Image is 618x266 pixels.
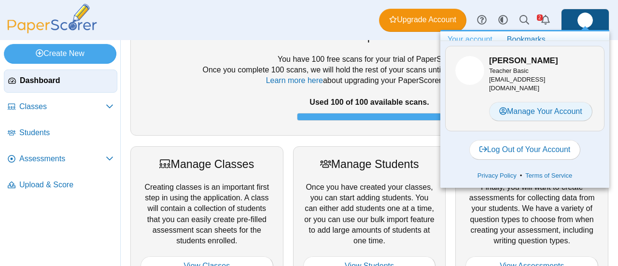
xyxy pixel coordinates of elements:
[445,168,604,183] div: •
[489,102,592,121] a: Manage Your Account
[19,101,106,112] span: Classes
[4,70,117,93] a: Dashboard
[577,13,593,28] img: ps.CTXzMJfDX4fRjQyy
[489,67,594,93] div: [EMAIL_ADDRESS][DOMAIN_NAME]
[489,55,594,67] h3: [PERSON_NAME]
[303,156,436,172] div: Manage Students
[309,98,429,106] b: Used 100 of 100 available scans.
[455,56,484,85] img: ps.CTXzMJfDX4fRjQyy
[140,156,273,172] div: Manage Classes
[535,10,556,31] a: Alerts
[20,75,113,86] span: Dashboard
[469,140,581,159] a: Log Out of Your Account
[4,96,117,119] a: Classes
[522,171,576,181] a: Terms of Service
[19,180,113,190] span: Upload & Score
[4,122,117,145] a: Students
[4,148,117,171] a: Assessments
[389,14,456,25] span: Upgrade Account
[379,9,466,32] a: Upgrade Account
[4,174,117,197] a: Upload & Score
[4,44,116,63] a: Create New
[266,76,323,84] a: Learn more here
[4,27,100,35] a: PaperScorer
[455,56,484,85] span: Piero Gualcherani
[19,154,106,164] span: Assessments
[500,31,553,48] a: Bookmarks
[440,31,500,48] a: Your account
[19,127,113,138] span: Students
[474,171,520,181] a: Privacy Policy
[4,4,100,33] img: PaperScorer
[561,9,609,32] a: ps.CTXzMJfDX4fRjQyy
[577,13,593,28] span: Piero Gualcherani
[140,54,598,126] div: You have 100 free scans for your trial of PaperScorer. Once you complete 100 scans, we will hold ...
[489,67,529,74] span: Teacher Basic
